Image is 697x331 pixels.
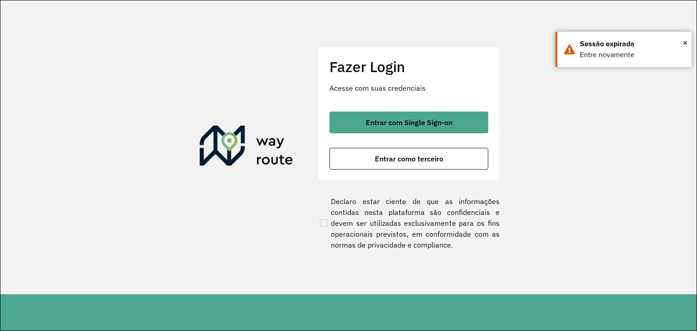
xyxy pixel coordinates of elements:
div: Sessão expirada [580,39,685,49]
h2: Fazer Login [329,58,488,75]
label: Declaro estar ciente de que as informações contidas nesta plataforma são confidenciais e devem se... [318,196,500,250]
div: Entre novamente [580,49,685,60]
button: button [329,148,488,170]
button: button [329,112,488,133]
span: Entrar com Single Sign-on [366,119,452,126]
img: Roteirizador AmbevTech [200,126,293,169]
p: Acesse com suas credenciais [329,83,488,93]
button: Close [683,36,687,49]
span: Entrar como terceiro [375,155,443,162]
span: × [683,36,687,49]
